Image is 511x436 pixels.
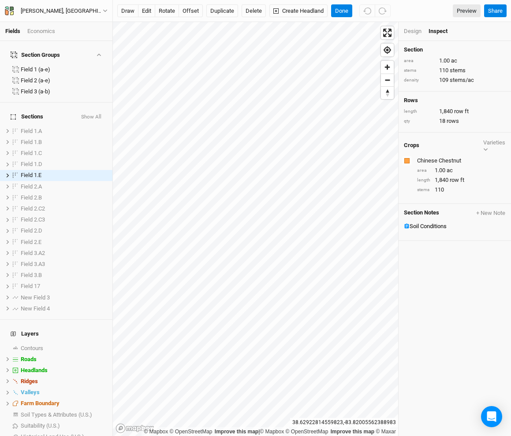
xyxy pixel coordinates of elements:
[5,325,107,343] h4: Layers
[331,4,352,18] button: Done
[450,67,466,74] span: stems
[21,216,107,223] div: Field 2.C3
[11,113,43,120] span: Sections
[404,118,435,125] div: qty
[404,46,506,53] h4: Section
[21,272,42,278] span: Field 3.B
[381,26,394,39] button: Enter fullscreen
[21,172,41,178] span: Field 1.E
[21,356,37,362] span: Roads
[404,108,435,115] div: length
[359,4,375,18] button: Undo (^z)
[404,67,435,74] div: stems
[450,76,474,84] span: stems/ac
[95,52,102,58] button: Show section groups
[269,4,328,18] button: Create Headland
[21,88,107,95] div: Field 3 (a-b)
[381,87,394,99] span: Reset bearing to north
[404,97,506,104] h4: Rows
[381,44,394,56] span: Find my location
[21,205,45,212] span: Field 2.C2
[144,427,396,436] div: |
[21,345,43,351] span: Contours
[410,223,506,230] div: Soil Conditions
[404,57,506,65] div: 1.00
[453,4,481,18] a: Preview
[450,176,464,184] span: row ft
[21,250,107,257] div: Field 3.A2
[21,378,107,385] div: Ridges
[417,187,430,193] div: stems
[21,261,45,267] span: Field 3.A3
[21,389,107,396] div: Valleys
[21,150,42,156] span: Field 1.C
[381,74,394,86] button: Zoom out
[417,167,430,174] div: area
[21,261,107,268] div: Field 3.A3
[376,429,396,435] a: Maxar
[21,367,107,374] div: Headlands
[331,429,374,435] a: Improve this map
[21,172,107,179] div: Field 1.E
[476,209,506,217] button: + New Note
[27,27,55,35] div: Economics
[260,429,284,435] a: Mapbox
[417,177,430,184] div: length
[21,139,107,146] div: Field 1.B
[144,429,168,435] a: Mapbox
[381,86,394,99] button: Reset bearing to north
[21,161,42,167] span: Field 1.D
[21,345,107,352] div: Contours
[404,77,435,84] div: density
[404,142,419,149] h4: Crops
[404,76,506,84] div: 109
[21,283,40,289] span: Field 17
[21,227,42,234] span: Field 2.D
[417,186,506,194] div: 110
[21,283,107,290] div: Field 17
[155,4,179,18] button: rotate
[21,128,107,135] div: Field 1.A
[21,356,107,363] div: Roads
[113,22,398,436] canvas: Map
[21,378,38,384] span: Ridges
[21,305,50,312] span: New Field 4
[11,52,60,59] div: Section Groups
[21,7,103,15] div: [PERSON_NAME], [GEOGRAPHIC_DATA] - Spring '22 - Original
[483,138,506,152] button: Varieties
[429,27,460,35] div: Inspect
[417,176,506,184] div: 1,840
[404,67,506,74] div: 110
[381,61,394,74] button: Zoom in
[81,114,102,120] button: Show All
[454,107,469,115] span: row ft
[404,117,506,125] div: 18
[5,28,20,34] a: Fields
[484,4,507,18] button: Share
[21,411,92,418] span: Soil Types & Attributes (U.S.)
[21,139,42,145] span: Field 1.B
[447,117,459,125] span: rows
[451,57,457,65] span: ac
[21,400,60,406] span: Farm Boundary
[21,422,107,429] div: Suitability (U.S.)
[116,423,154,433] a: Mapbox logo
[404,27,421,35] div: Design
[21,367,48,373] span: Headlands
[375,4,391,18] button: Redo (^Z)
[21,194,42,201] span: Field 2.B
[21,422,60,429] span: Suitability (U.S.)
[290,418,398,427] div: 38.62922814559823 , -83.82005562388983
[117,4,138,18] button: draw
[21,183,107,190] div: Field 2.A
[138,4,155,18] button: edit
[206,4,238,18] button: Duplicate
[21,239,107,246] div: Field 2.E
[4,6,108,16] button: [PERSON_NAME], [GEOGRAPHIC_DATA] - Spring '22 - Original
[399,221,511,232] button: Soil Conditions
[21,77,107,84] div: Field 2 (a-e)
